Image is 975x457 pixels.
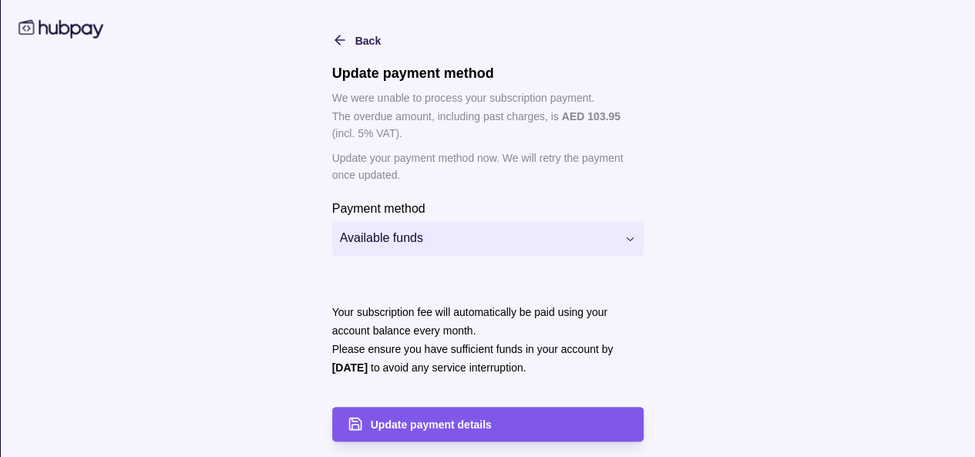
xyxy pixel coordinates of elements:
h1: Update payment method [331,65,644,82]
p: AED 103.95 [561,110,620,123]
button: Back [331,31,380,49]
p: Update your payment method now. We will retry the payment once updated. [331,150,644,183]
p: We were unable to process your subscription payment. [331,89,644,106]
p: Payment method [331,202,425,215]
button: Update payment details [331,407,644,442]
strong: [DATE] [331,361,367,374]
p: Your subscription fee will automatically be paid using your account balance every month. Please e... [331,306,613,374]
label: Payment method [331,199,425,217]
span: Update payment details [370,419,491,432]
p: The overdue amount, including past charges, is (incl. 5% VAT). [331,108,644,142]
span: Back [355,35,380,47]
